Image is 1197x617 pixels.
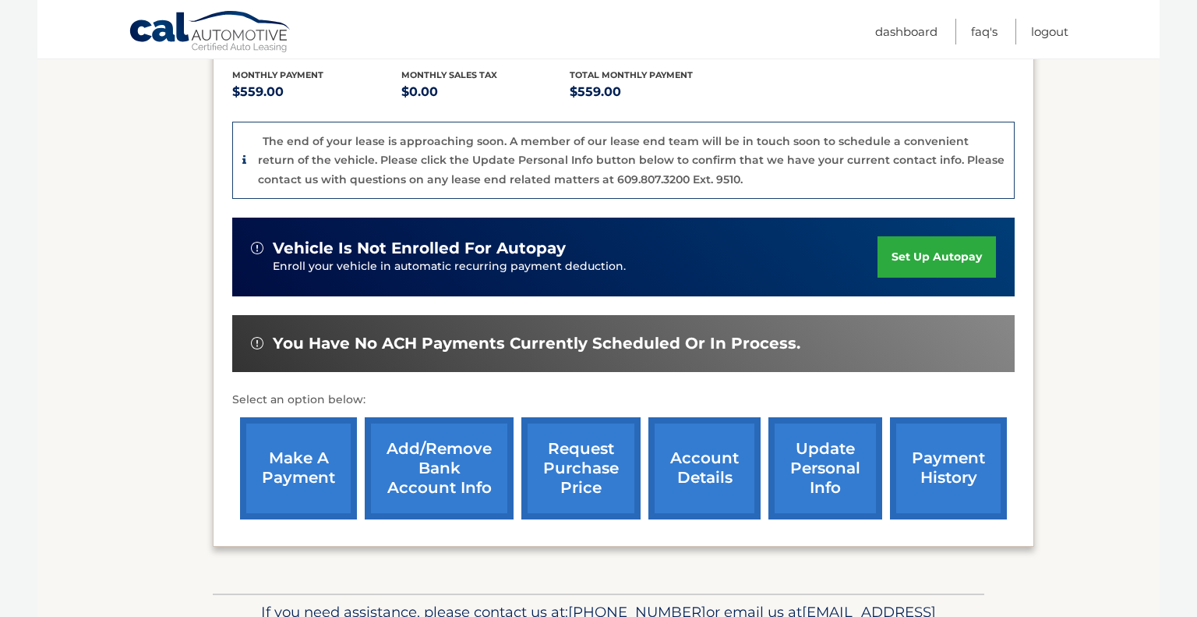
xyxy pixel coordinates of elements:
[570,81,739,103] p: $559.00
[971,19,997,44] a: FAQ's
[232,391,1015,410] p: Select an option below:
[273,334,800,353] span: You have no ACH payments currently scheduled or in process.
[648,417,761,519] a: account details
[232,69,323,80] span: Monthly Payment
[232,81,401,103] p: $559.00
[768,417,882,519] a: update personal info
[1031,19,1068,44] a: Logout
[401,81,570,103] p: $0.00
[365,417,514,519] a: Add/Remove bank account info
[521,417,641,519] a: request purchase price
[570,69,693,80] span: Total Monthly Payment
[251,242,263,254] img: alert-white.svg
[273,258,877,275] p: Enroll your vehicle in automatic recurring payment deduction.
[273,239,566,258] span: vehicle is not enrolled for autopay
[129,10,292,55] a: Cal Automotive
[877,236,996,278] a: set up autopay
[251,337,263,349] img: alert-white.svg
[258,134,1005,186] p: The end of your lease is approaching soon. A member of our lease end team will be in touch soon t...
[890,417,1007,519] a: payment history
[875,19,937,44] a: Dashboard
[240,417,357,519] a: make a payment
[401,69,497,80] span: Monthly sales Tax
